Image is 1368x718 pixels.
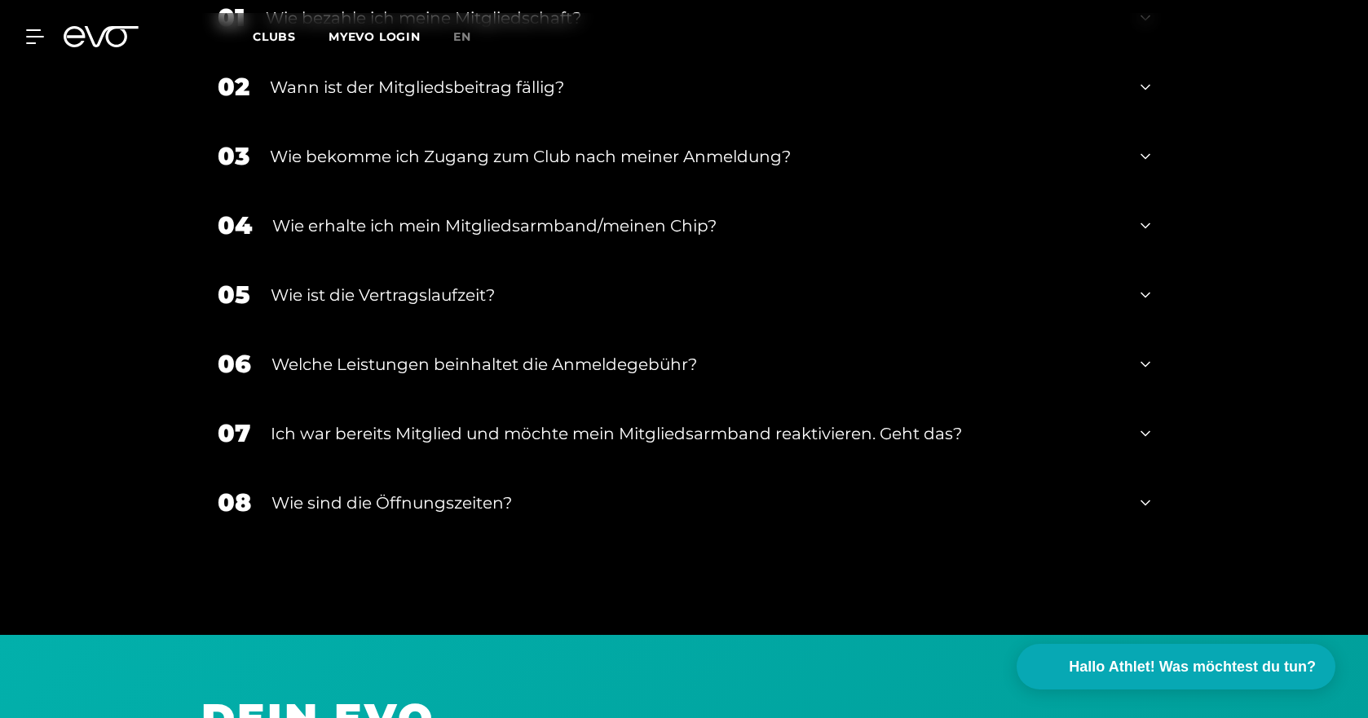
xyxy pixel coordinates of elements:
div: Wie ist die Vertragslaufzeit? [271,283,1120,307]
div: 06 [218,346,251,382]
span: Clubs [253,29,296,44]
div: 03 [218,138,249,174]
div: Wie sind die Öffnungszeiten? [271,491,1120,515]
div: Wie bekomme ich Zugang zum Club nach meiner Anmeldung? [270,144,1120,169]
div: 02 [218,68,249,105]
div: 04 [218,207,252,244]
a: MYEVO LOGIN [329,29,421,44]
button: Hallo Athlet! Was möchtest du tun? [1017,644,1335,689]
span: en [453,29,471,44]
div: 07 [218,415,250,452]
span: Hallo Athlet! Was möchtest du tun? [1069,656,1316,678]
div: Wie erhalte ich mein Mitgliedsarmband/meinen Chip? [272,214,1120,238]
div: Ich war bereits Mitglied und möchte mein Mitgliedsarmband reaktivieren. Geht das? [271,421,1120,446]
div: 08 [218,484,251,521]
a: en [453,28,491,46]
div: 05 [218,276,250,313]
a: Clubs [253,29,329,44]
div: Wann ist der Mitgliedsbeitrag fällig? [270,75,1120,99]
div: Welche Leistungen beinhaltet die Anmeldegebühr? [271,352,1120,377]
